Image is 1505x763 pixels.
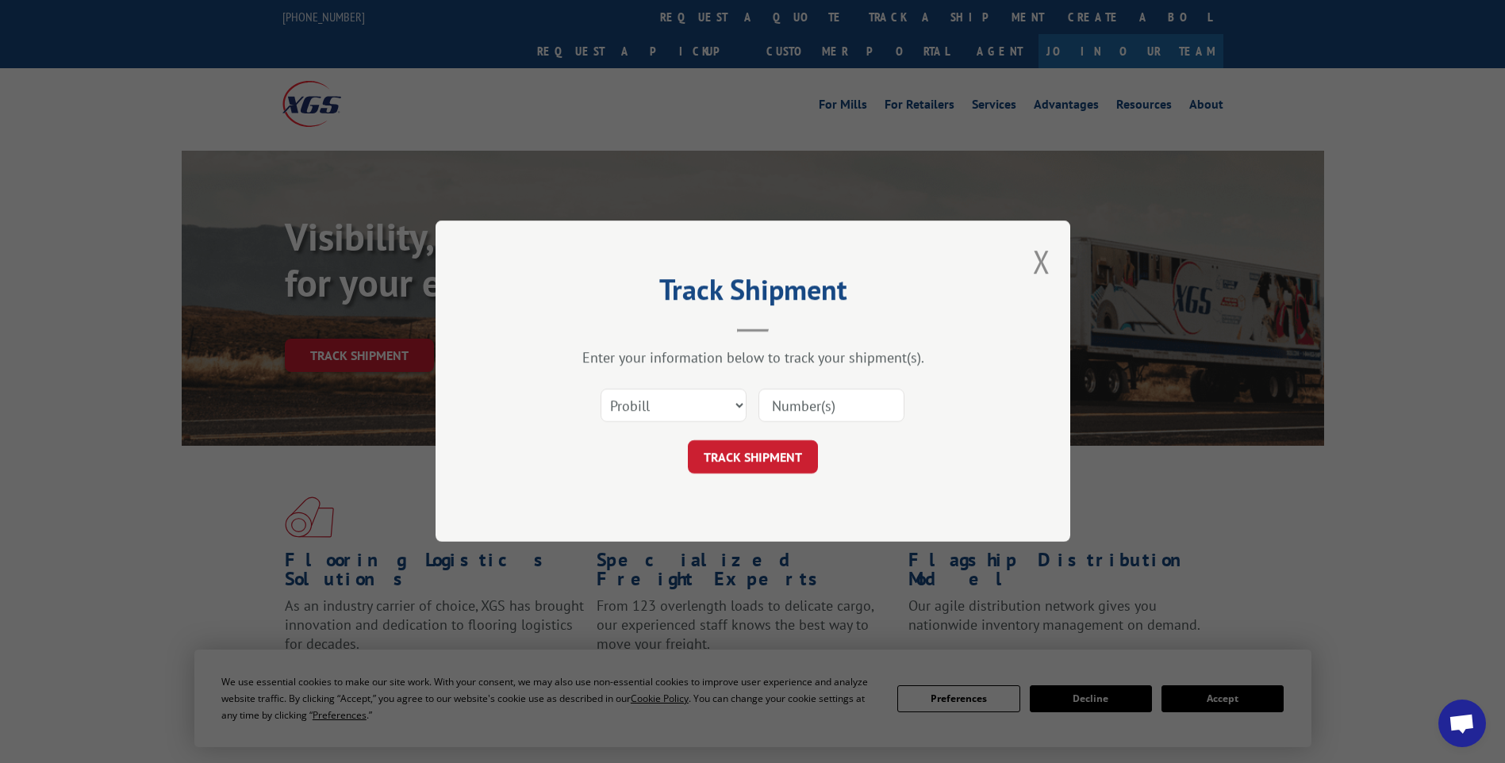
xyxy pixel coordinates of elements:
[1033,240,1050,282] button: Close modal
[515,349,991,367] div: Enter your information below to track your shipment(s).
[1438,700,1486,747] div: Open chat
[758,389,904,423] input: Number(s)
[515,278,991,309] h2: Track Shipment
[688,441,818,474] button: TRACK SHIPMENT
